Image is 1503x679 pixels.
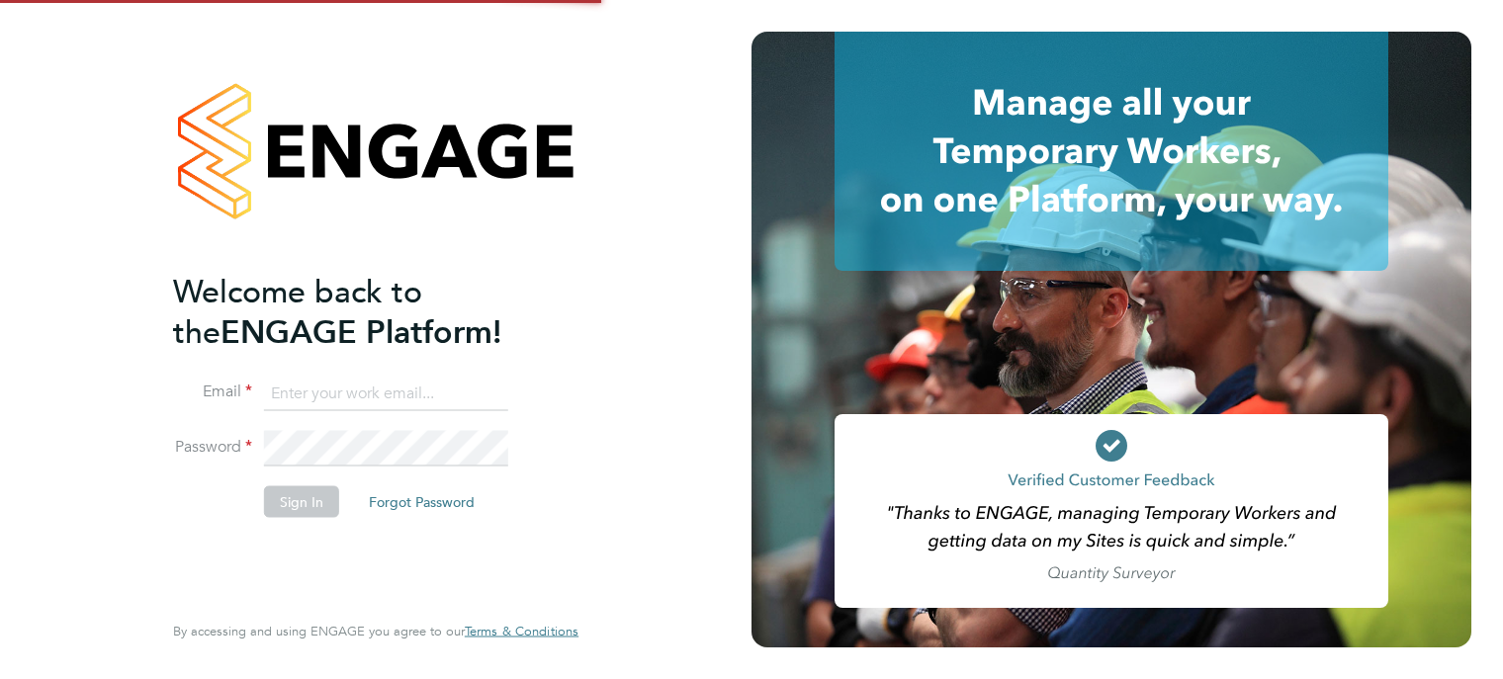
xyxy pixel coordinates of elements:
[353,486,490,518] button: Forgot Password
[264,376,508,411] input: Enter your work email...
[264,486,339,518] button: Sign In
[173,437,252,458] label: Password
[465,624,578,639] a: Terms & Conditions
[173,382,252,402] label: Email
[173,271,559,352] h2: ENGAGE Platform!
[173,623,578,639] span: By accessing and using ENGAGE you agree to our
[173,272,422,351] span: Welcome back to the
[465,623,578,639] span: Terms & Conditions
